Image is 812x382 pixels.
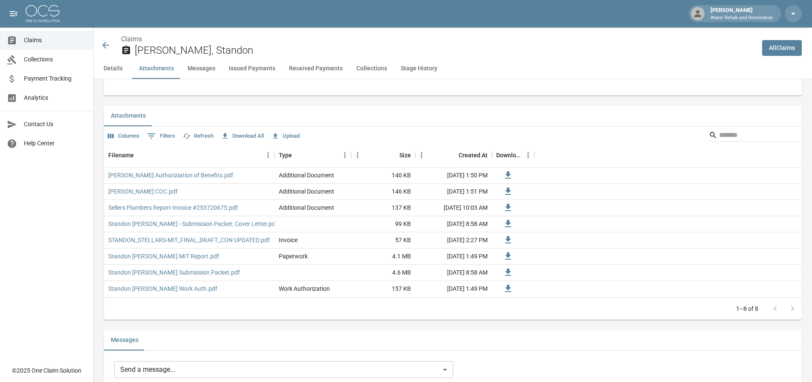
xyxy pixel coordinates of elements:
[279,284,330,293] div: Work Authorization
[108,143,134,167] div: Filename
[709,128,800,144] div: Search
[351,281,415,297] div: 157 KB
[351,265,415,281] div: 4.6 MB
[121,34,755,44] nav: breadcrumb
[399,143,411,167] div: Size
[394,58,444,79] button: Stage History
[351,149,364,162] button: Menu
[351,184,415,200] div: 146 KB
[522,149,535,162] button: Menu
[415,249,492,265] div: [DATE] 1:49 PM
[12,366,81,375] div: © 2025 One Claim Solution
[415,184,492,200] div: [DATE] 1:51 PM
[279,203,334,212] div: Additional Document
[492,143,535,167] div: Download
[736,304,758,313] p: 1–8 of 8
[279,236,298,244] div: Invoice
[94,58,132,79] button: Details
[132,58,181,79] button: Attachments
[181,130,216,143] button: Refresh
[279,143,292,167] div: Type
[269,130,302,143] button: Upload
[108,236,270,244] a: STANDON_STELLARS-MIT_FINAL_DRAFT_CON UPDATED.pdf
[707,6,776,21] div: [PERSON_NAME]
[108,284,217,293] a: Standon [PERSON_NAME] Work Auth.pdf
[26,5,60,22] img: ocs-logo-white-transparent.png
[351,249,415,265] div: 4.1 MB
[24,120,87,129] span: Contact Us
[121,35,142,43] a: Claims
[24,93,87,102] span: Analytics
[279,187,334,196] div: Additional Document
[104,330,145,350] button: Messages
[108,203,238,212] a: Sellers Plumbers Report-Invoice #253720675.pdf
[711,14,773,22] p: Water Rehab and Restoration
[262,149,275,162] button: Menu
[415,232,492,249] div: [DATE] 2:27 PM
[106,130,142,143] button: Select columns
[108,187,178,196] a: [PERSON_NAME] COC.pdf
[415,149,428,162] button: Menu
[415,168,492,184] div: [DATE] 1:50 PM
[275,143,351,167] div: Type
[459,143,488,167] div: Created At
[762,40,802,56] a: AllClaims
[24,74,87,83] span: Payment Tracking
[24,139,87,148] span: Help Center
[181,58,222,79] button: Messages
[279,171,334,179] div: Additional Document
[415,265,492,281] div: [DATE] 8:58 AM
[219,130,266,143] button: Download All
[222,58,282,79] button: Issued Payments
[104,143,275,167] div: Filename
[135,44,755,57] h2: [PERSON_NAME], Standon
[351,232,415,249] div: 57 KB
[108,252,219,260] a: Standon [PERSON_NAME] MIT Report.pdf
[415,143,492,167] div: Created At
[282,58,350,79] button: Received Payments
[145,129,177,143] button: Show filters
[415,200,492,216] div: [DATE] 10:03 AM
[415,216,492,232] div: [DATE] 8:58 AM
[351,200,415,216] div: 137 KB
[108,220,277,228] a: Standon [PERSON_NAME] - Submission Packet: Cover Letter.pdf
[24,36,87,45] span: Claims
[104,106,153,126] button: Attachments
[338,149,351,162] button: Menu
[415,281,492,297] div: [DATE] 1:49 PM
[104,106,802,126] div: related-list tabs
[350,58,394,79] button: Collections
[351,143,415,167] div: Size
[94,58,812,79] div: anchor tabs
[279,252,308,260] div: Paperwork
[114,361,453,378] div: Send a message...
[351,216,415,232] div: 99 KB
[104,330,802,350] div: related-list tabs
[5,5,22,22] button: open drawer
[108,268,240,277] a: Standon [PERSON_NAME] Submission Packet.pdf
[24,55,87,64] span: Collections
[108,171,233,179] a: [PERSON_NAME] Authoriziation of Benefits.pdf
[496,143,522,167] div: Download
[351,168,415,184] div: 140 KB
